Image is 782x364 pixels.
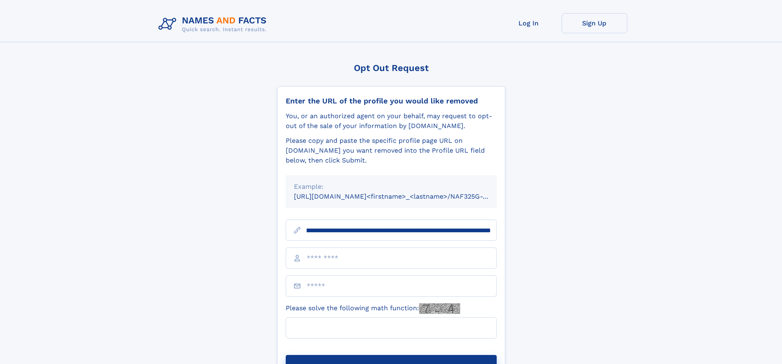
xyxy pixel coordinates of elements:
[155,13,273,35] img: Logo Names and Facts
[294,182,488,192] div: Example:
[277,63,505,73] div: Opt Out Request
[286,111,497,131] div: You, or an authorized agent on your behalf, may request to opt-out of the sale of your informatio...
[286,303,460,314] label: Please solve the following math function:
[286,136,497,165] div: Please copy and paste the specific profile page URL on [DOMAIN_NAME] you want removed into the Pr...
[562,13,627,33] a: Sign Up
[294,192,512,200] small: [URL][DOMAIN_NAME]<firstname>_<lastname>/NAF325G-xxxxxxxx
[496,13,562,33] a: Log In
[286,96,497,105] div: Enter the URL of the profile you would like removed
